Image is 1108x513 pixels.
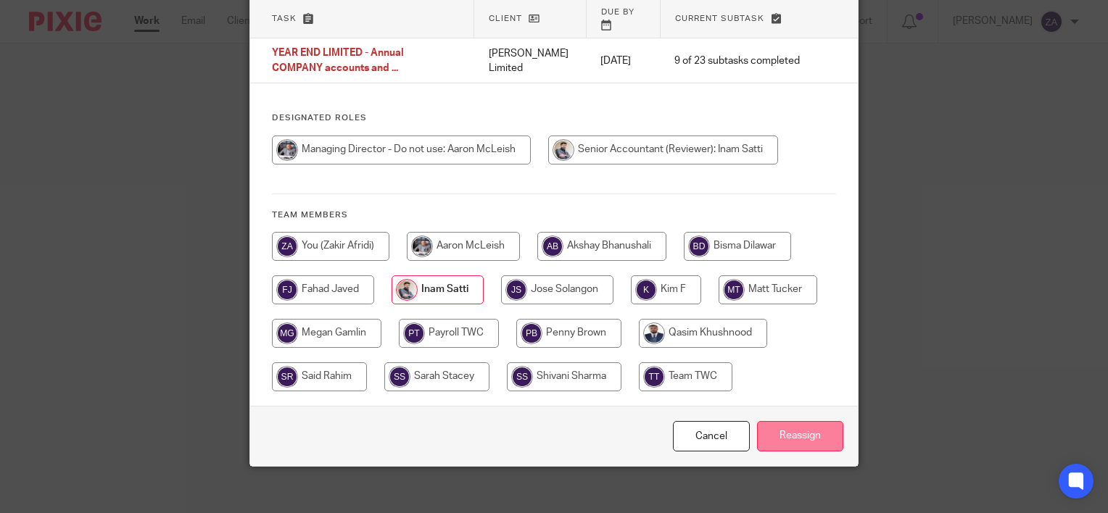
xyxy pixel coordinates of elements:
td: 9 of 23 subtasks completed [660,38,814,83]
h4: Team members [272,209,836,221]
p: [PERSON_NAME] Limited [489,46,571,76]
span: Client [489,14,522,22]
span: YEAR END LIMITED - Annual COMPANY accounts and ... [272,49,404,74]
span: Task [272,14,297,22]
h4: Designated Roles [272,112,836,124]
p: [DATE] [600,54,645,68]
a: Close this dialog window [673,421,750,452]
span: Due by [601,8,634,16]
input: Reassign [757,421,843,452]
span: Current subtask [675,14,764,22]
